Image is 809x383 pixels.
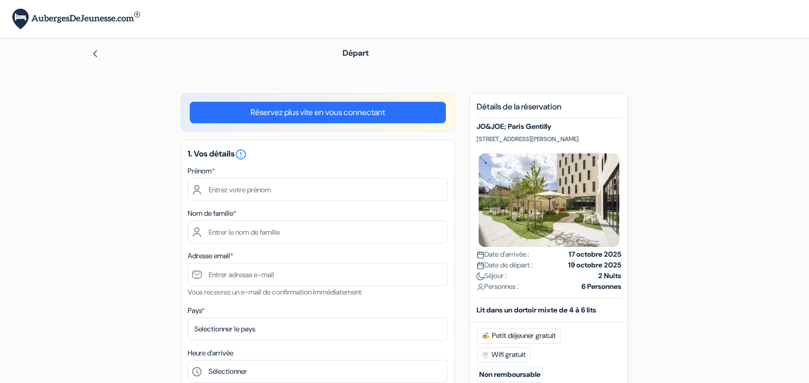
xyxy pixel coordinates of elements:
[477,347,530,363] span: Wifi gratuit
[235,148,247,161] i: error_outline
[190,102,446,123] a: Réservez plus vite en vous connectant
[477,249,529,260] span: Date d'arrivée :
[477,328,560,344] span: Petit déjeuner gratuit
[188,348,233,358] label: Heure d'arrivée
[477,283,484,291] img: user_icon.svg
[91,50,99,58] img: left_arrow.svg
[477,135,621,143] p: [STREET_ADDRESS][PERSON_NAME]
[477,102,621,118] h5: Détails de la réservation
[477,273,484,280] img: moon.svg
[477,251,484,259] img: calendar.svg
[188,220,448,243] input: Entrer le nom de famille
[477,367,543,382] small: Non remboursable
[188,287,362,297] small: Vous recevrez un e-mail de confirmation immédiatement
[569,249,621,260] strong: 17 octobre 2025
[477,262,484,269] img: calendar.svg
[188,178,448,201] input: Entrez votre prénom
[188,208,236,219] label: Nom de famille
[477,260,533,271] span: Date de départ :
[481,332,490,340] img: free_breakfast.svg
[235,148,247,159] a: error_outline
[477,281,519,292] span: Personnes :
[188,166,215,176] label: Prénom
[188,148,448,161] h5: 1. Vos détails
[188,263,448,286] input: Entrer adresse e-mail
[477,122,621,131] h5: JO&JOE; Paris Gentilly
[477,271,507,281] span: Séjour :
[598,271,621,281] strong: 2 Nuits
[12,9,140,30] img: AubergesDeJeunesse.com
[188,251,233,261] label: Adresse email
[481,351,489,359] img: free_wifi.svg
[568,260,621,271] strong: 19 octobre 2025
[581,281,621,292] strong: 6 Personnes
[343,48,369,58] span: Départ
[477,305,596,314] b: Lit dans un dortoir mixte de 4 à 6 lits
[188,305,205,316] label: Pays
